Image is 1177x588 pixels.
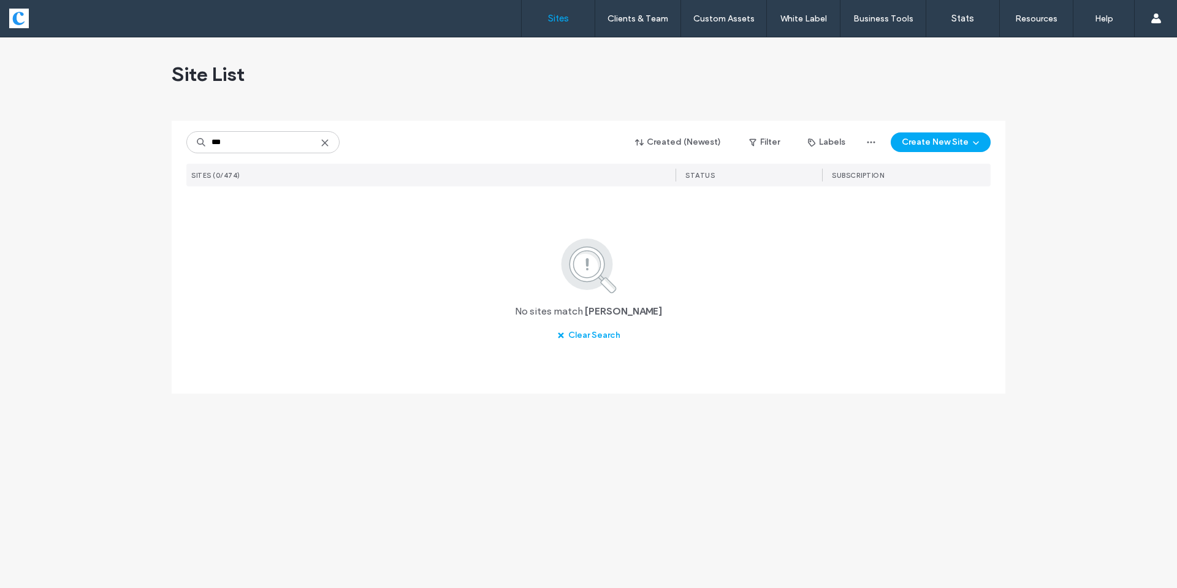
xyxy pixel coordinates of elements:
[546,326,631,345] button: Clear Search
[780,13,827,24] label: White Label
[737,132,792,152] button: Filter
[951,13,974,24] label: Stats
[544,236,633,295] img: search.svg
[832,171,884,180] span: SUBSCRIPTION
[625,132,732,152] button: Created (Newest)
[28,9,53,20] span: Help
[853,13,913,24] label: Business Tools
[891,132,991,152] button: Create New Site
[585,305,662,318] span: [PERSON_NAME]
[685,171,715,180] span: STATUS
[608,13,668,24] label: Clients & Team
[693,13,755,24] label: Custom Assets
[548,13,569,24] label: Sites
[191,171,240,180] span: SITES (0/474)
[172,62,245,86] span: Site List
[1015,13,1057,24] label: Resources
[515,305,583,318] span: No sites match
[797,132,856,152] button: Labels
[1095,13,1113,24] label: Help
